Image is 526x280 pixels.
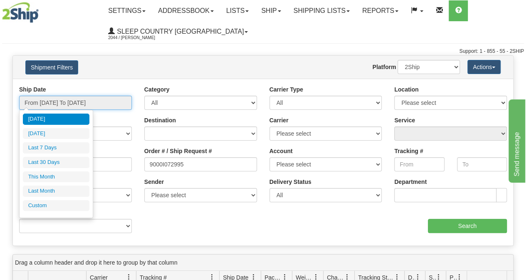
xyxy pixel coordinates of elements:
[108,34,170,42] span: 2044 / [PERSON_NAME]
[269,178,311,186] label: Delivery Status
[23,186,89,197] li: Last Month
[220,0,255,21] a: Lists
[394,147,423,155] label: Tracking #
[144,178,164,186] label: Sender
[269,147,293,155] label: Account
[287,0,356,21] a: Shipping lists
[507,97,525,182] iframe: chat widget
[23,200,89,211] li: Custom
[467,60,501,74] button: Actions
[394,85,418,94] label: Location
[428,219,507,233] input: Search
[25,60,78,74] button: Shipment Filters
[269,116,289,124] label: Carrier
[6,5,77,15] div: Send message
[255,0,287,21] a: Ship
[23,142,89,154] li: Last 7 Days
[144,147,212,155] label: Order # / Ship Request #
[23,114,89,125] li: [DATE]
[144,85,170,94] label: Category
[394,157,444,171] input: From
[144,116,176,124] label: Destination
[356,0,405,21] a: Reports
[23,128,89,139] li: [DATE]
[457,157,507,171] input: To
[2,48,524,55] div: Support: 1 - 855 - 55 - 2SHIP
[102,21,254,42] a: Sleep Country [GEOGRAPHIC_DATA] 2044 / [PERSON_NAME]
[102,0,152,21] a: Settings
[2,2,39,23] img: logo2044.jpg
[394,178,427,186] label: Department
[23,157,89,168] li: Last 30 Days
[23,171,89,183] li: This Month
[13,255,513,271] div: grid grouping header
[19,85,46,94] label: Ship Date
[373,63,396,71] label: Platform
[115,28,244,35] span: Sleep Country [GEOGRAPHIC_DATA]
[394,116,415,124] label: Service
[152,0,220,21] a: Addressbook
[269,85,303,94] label: Carrier Type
